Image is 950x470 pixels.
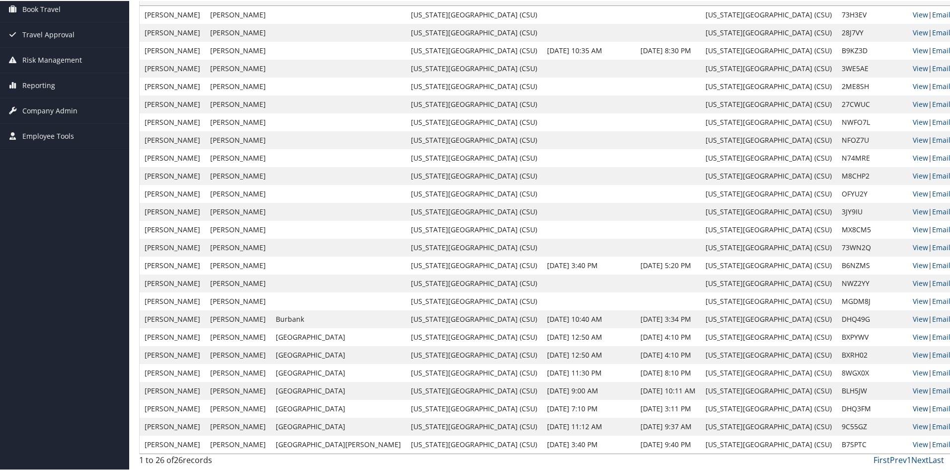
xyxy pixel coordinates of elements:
td: B9KZ3D [837,41,908,59]
td: [DATE] 8:10 PM [635,363,701,381]
a: View [913,439,928,448]
td: [PERSON_NAME] [140,112,205,130]
a: View [913,313,928,323]
a: View [913,385,928,394]
td: MX8CM5 [837,220,908,238]
td: [GEOGRAPHIC_DATA][PERSON_NAME] [271,435,406,453]
td: [PERSON_NAME] [140,77,205,94]
td: MGDM8J [837,291,908,309]
td: [US_STATE][GEOGRAPHIC_DATA] (CSU) [701,256,837,274]
td: [DATE] 11:30 PM [542,363,635,381]
td: [GEOGRAPHIC_DATA] [271,381,406,399]
td: [US_STATE][GEOGRAPHIC_DATA] (CSU) [701,220,837,238]
td: [PERSON_NAME] [205,220,271,238]
td: [PERSON_NAME] [140,41,205,59]
a: View [913,295,928,305]
a: View [913,152,928,162]
td: NWZ2YY [837,274,908,291]
td: [PERSON_NAME] [140,256,205,274]
td: [US_STATE][GEOGRAPHIC_DATA] (CSU) [701,291,837,309]
td: DHQ49G [837,309,908,327]
td: [PERSON_NAME] [140,5,205,23]
td: [US_STATE][GEOGRAPHIC_DATA] (CSU) [406,202,542,220]
td: [US_STATE][GEOGRAPHIC_DATA] (CSU) [406,184,542,202]
a: View [913,403,928,412]
td: [US_STATE][GEOGRAPHIC_DATA] (CSU) [701,112,837,130]
td: BXPYWV [837,327,908,345]
td: [US_STATE][GEOGRAPHIC_DATA] (CSU) [406,291,542,309]
td: [DATE] 9:37 AM [635,417,701,435]
span: 26 [174,454,183,465]
td: [PERSON_NAME] [205,291,271,309]
td: Burbank [271,309,406,327]
a: View [913,224,928,233]
td: [PERSON_NAME] [140,399,205,417]
td: [US_STATE][GEOGRAPHIC_DATA] (CSU) [701,94,837,112]
a: View [913,27,928,36]
span: Risk Management [22,47,82,72]
a: View [913,188,928,197]
td: DHQ3FM [837,399,908,417]
td: B7SPTC [837,435,908,453]
td: [US_STATE][GEOGRAPHIC_DATA] (CSU) [406,345,542,363]
td: [PERSON_NAME] [205,41,271,59]
td: [US_STATE][GEOGRAPHIC_DATA] (CSU) [701,184,837,202]
td: [US_STATE][GEOGRAPHIC_DATA] (CSU) [406,23,542,41]
td: NWFO7L [837,112,908,130]
span: Reporting [22,72,55,97]
td: [DATE] 5:20 PM [635,256,701,274]
td: 73H3EV [837,5,908,23]
td: [PERSON_NAME] [205,77,271,94]
td: [US_STATE][GEOGRAPHIC_DATA] (CSU) [701,77,837,94]
td: [US_STATE][GEOGRAPHIC_DATA] (CSU) [406,41,542,59]
div: 1 to 26 of records [139,453,329,470]
td: [PERSON_NAME] [205,435,271,453]
td: [PERSON_NAME] [140,381,205,399]
td: B6NZMS [837,256,908,274]
a: 1 [907,454,911,465]
a: View [913,242,928,251]
td: [US_STATE][GEOGRAPHIC_DATA] (CSU) [406,381,542,399]
td: [US_STATE][GEOGRAPHIC_DATA] (CSU) [701,238,837,256]
td: [PERSON_NAME] [205,345,271,363]
td: [US_STATE][GEOGRAPHIC_DATA] (CSU) [406,5,542,23]
a: View [913,134,928,144]
td: 27CWUC [837,94,908,112]
td: BXRH02 [837,345,908,363]
td: [US_STATE][GEOGRAPHIC_DATA] (CSU) [406,220,542,238]
td: [US_STATE][GEOGRAPHIC_DATA] (CSU) [406,399,542,417]
td: [US_STATE][GEOGRAPHIC_DATA] (CSU) [406,256,542,274]
td: [DATE] 4:10 PM [635,345,701,363]
td: [PERSON_NAME] [140,220,205,238]
a: First [873,454,890,465]
td: [DATE] 12:50 AM [542,327,635,345]
td: [PERSON_NAME] [140,327,205,345]
td: [US_STATE][GEOGRAPHIC_DATA] (CSU) [406,130,542,148]
td: [US_STATE][GEOGRAPHIC_DATA] (CSU) [701,41,837,59]
a: View [913,170,928,180]
td: [US_STATE][GEOGRAPHIC_DATA] (CSU) [701,363,837,381]
td: [PERSON_NAME] [205,184,271,202]
a: View [913,367,928,376]
td: 73WN2Q [837,238,908,256]
td: [PERSON_NAME] [205,23,271,41]
td: [PERSON_NAME] [205,94,271,112]
span: Travel Approval [22,21,75,46]
td: [DATE] 3:40 PM [542,435,635,453]
td: [PERSON_NAME] [205,309,271,327]
td: [US_STATE][GEOGRAPHIC_DATA] (CSU) [406,327,542,345]
a: View [913,421,928,430]
td: [DATE] 10:11 AM [635,381,701,399]
td: [PERSON_NAME] [140,202,205,220]
td: [PERSON_NAME] [140,238,205,256]
td: [DATE] 12:50 AM [542,345,635,363]
td: [US_STATE][GEOGRAPHIC_DATA] (CSU) [406,112,542,130]
td: [PERSON_NAME] [140,59,205,77]
td: [PERSON_NAME] [140,274,205,291]
td: [US_STATE][GEOGRAPHIC_DATA] (CSU) [406,417,542,435]
td: [DATE] 9:00 AM [542,381,635,399]
td: [PERSON_NAME] [140,291,205,309]
td: [US_STATE][GEOGRAPHIC_DATA] (CSU) [406,363,542,381]
td: [PERSON_NAME] [140,166,205,184]
td: [PERSON_NAME] [140,184,205,202]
